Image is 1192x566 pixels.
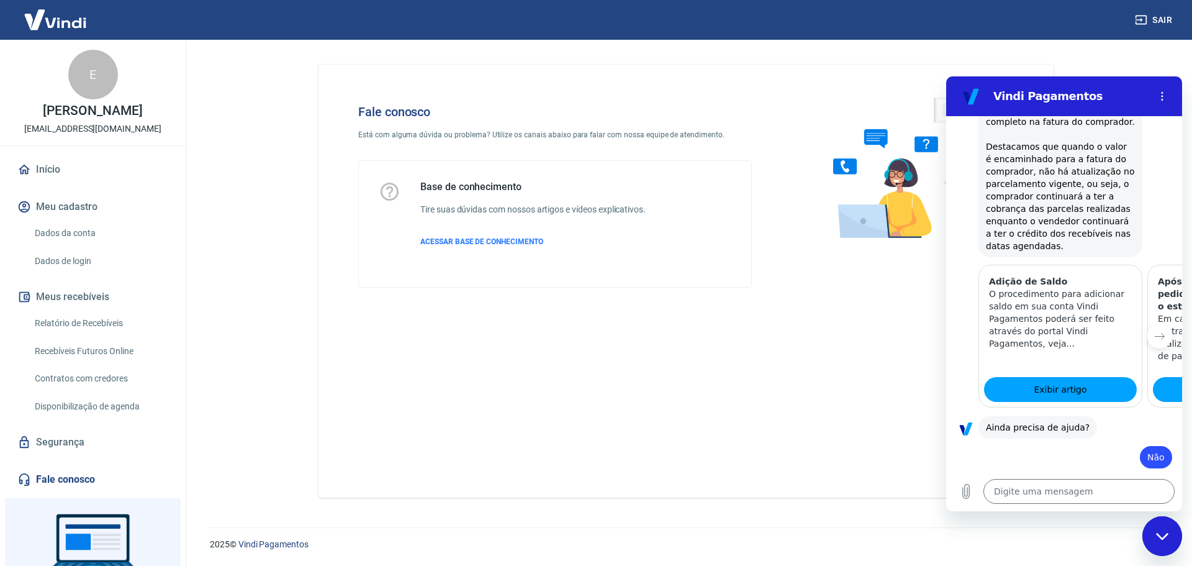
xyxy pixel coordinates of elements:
[24,122,161,135] p: [EMAIL_ADDRESS][DOMAIN_NAME]
[30,394,171,419] a: Disponibilização de agenda
[15,1,96,39] img: Vindi
[1132,9,1177,32] button: Sair
[1142,516,1182,556] iframe: Botão para abrir a janela de mensagens, conversa em andamento
[15,466,171,493] a: Fale conosco
[15,283,171,311] button: Meus recebíveis
[15,156,171,183] a: Início
[420,236,646,247] a: ACESSAR BASE DE CONHECIMENTO
[7,403,32,427] button: Carregar arquivo
[212,236,354,286] p: Em cada caso de cancelamento da transação, o reembolso será realizado de acordo com o meio de pag...
[210,538,1162,551] p: 2025 ©
[201,376,219,386] span: Não
[68,50,118,99] div: E
[43,104,142,117] p: [PERSON_NAME]
[207,301,359,326] a: Exibir artigo: 'Após o cancelamento do pedido, como será realizado o estorno?'
[808,84,997,250] img: Fale conosco
[30,311,171,336] a: Relatório de Recebíveis
[358,104,752,119] h4: Fale conosco
[420,203,646,216] h6: Tire suas dúvidas com nossos artigos e vídeos explicativos.
[15,429,171,456] a: Segurança
[420,237,543,246] span: ACESSAR BASE DE CONHECIMENTO
[420,181,646,193] h5: Base de conhecimento
[212,199,354,236] h3: Após o cancelamento do pedido, como será realizado o estorno?
[358,129,752,140] p: Está com alguma dúvida ou problema? Utilize os canais abaixo para falar com nossa equipe de atend...
[946,76,1182,511] iframe: Janela de mensagens
[30,249,171,274] a: Dados de login
[30,221,171,246] a: Dados da conta
[30,339,171,364] a: Recebíveis Futuros Online
[40,346,143,356] span: Ainda precisa de ajuda?
[238,539,309,549] a: Vindi Pagamentos
[15,193,171,221] button: Meu cadastro
[30,366,171,391] a: Contratos com credores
